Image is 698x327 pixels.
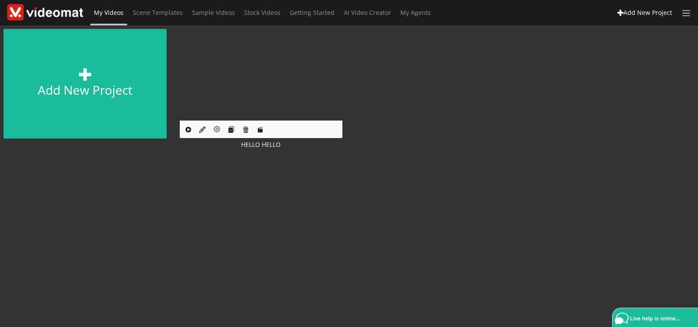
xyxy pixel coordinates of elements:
[94,8,124,17] span: My Videos
[7,4,83,20] img: Theme-Logo
[180,140,343,149] div: HELLO HELLO
[4,29,167,139] a: Add new project
[244,8,281,17] span: Stock Videos
[613,5,676,20] a: Add New Project
[400,8,431,17] span: My Agents
[290,8,335,17] span: Getting Started
[344,8,391,17] span: AI Video Creator
[630,316,680,322] span: Live help is online...
[623,8,672,17] span: Add New Project
[180,29,343,121] img: index.php
[615,310,698,327] a: Live help is online...
[192,8,235,17] span: Sample Videos
[133,8,183,17] span: Scene Templates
